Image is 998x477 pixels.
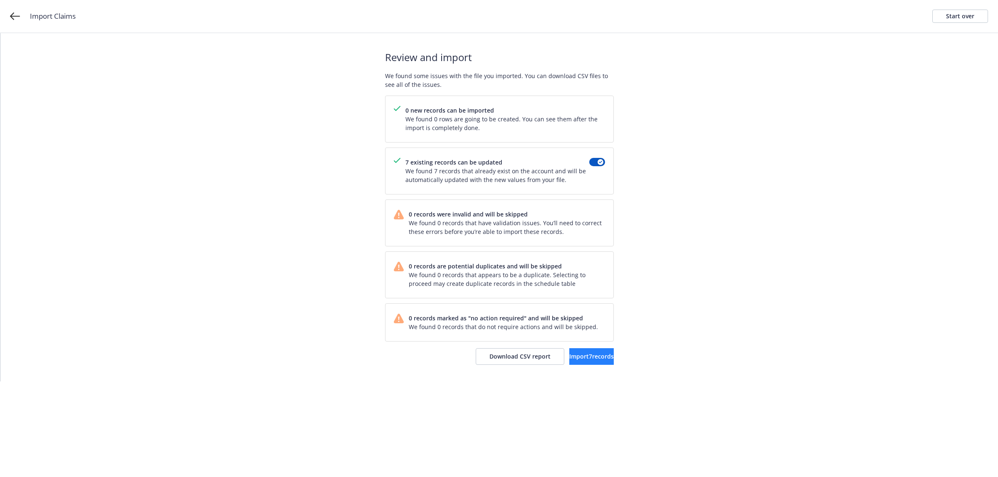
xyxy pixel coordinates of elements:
[405,158,589,167] span: 7 existing records can be updated
[405,167,589,184] span: We found 7 records that already exist on the account and will be automatically updated with the n...
[385,71,614,89] span: We found some issues with the file you imported. You can download CSV files to see all of the iss...
[385,50,614,65] span: Review and import
[409,210,605,219] span: 0 records were invalid and will be skipped
[569,348,614,365] button: Import7records
[409,270,605,288] span: We found 0 records that appears to be a duplicate. Selecting to proceed may create duplicate reco...
[569,352,614,360] span: Import 7 records
[476,348,564,365] button: Download CSV report
[489,352,551,360] span: Download CSV report
[409,219,605,236] span: We found 0 records that have validation issues. You’ll need to correct these errors before you’re...
[409,314,598,322] span: 0 records marked as "no action required" and will be skipped
[409,262,605,270] span: 0 records are potential duplicates and will be skipped
[30,11,76,22] span: Import Claims
[409,322,598,331] span: We found 0 records that do not require actions and will be skipped.
[405,106,605,115] span: 0 new records can be imported
[946,10,974,22] div: Start over
[405,115,605,132] span: We found 0 rows are going to be created. You can see them after the import is completely done.
[932,10,988,23] a: Start over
